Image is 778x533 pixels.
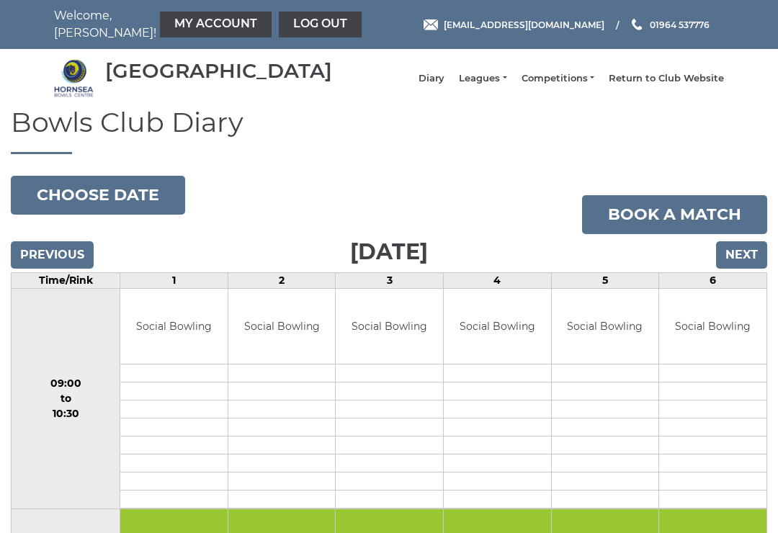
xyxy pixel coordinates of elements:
[11,241,94,269] input: Previous
[444,289,551,364] td: Social Bowling
[228,289,336,364] td: Social Bowling
[120,272,228,288] td: 1
[444,272,552,288] td: 4
[11,107,767,154] h1: Bowls Club Diary
[12,272,120,288] td: Time/Rink
[522,72,594,85] a: Competitions
[424,18,604,32] a: Email [EMAIL_ADDRESS][DOMAIN_NAME]
[12,288,120,509] td: 09:00 to 10:30
[160,12,272,37] a: My Account
[444,19,604,30] span: [EMAIL_ADDRESS][DOMAIN_NAME]
[424,19,438,30] img: Email
[336,272,444,288] td: 3
[582,195,767,234] a: Book a match
[552,289,659,364] td: Social Bowling
[54,7,321,42] nav: Welcome, [PERSON_NAME]!
[228,272,336,288] td: 2
[279,12,362,37] a: Log out
[11,176,185,215] button: Choose date
[630,18,710,32] a: Phone us 01964 537776
[716,241,767,269] input: Next
[105,60,332,82] div: [GEOGRAPHIC_DATA]
[336,289,443,364] td: Social Bowling
[120,289,228,364] td: Social Bowling
[609,72,724,85] a: Return to Club Website
[632,19,642,30] img: Phone us
[659,272,767,288] td: 6
[459,72,506,85] a: Leagues
[54,58,94,98] img: Hornsea Bowls Centre
[551,272,659,288] td: 5
[650,19,710,30] span: 01964 537776
[419,72,444,85] a: Diary
[659,289,766,364] td: Social Bowling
